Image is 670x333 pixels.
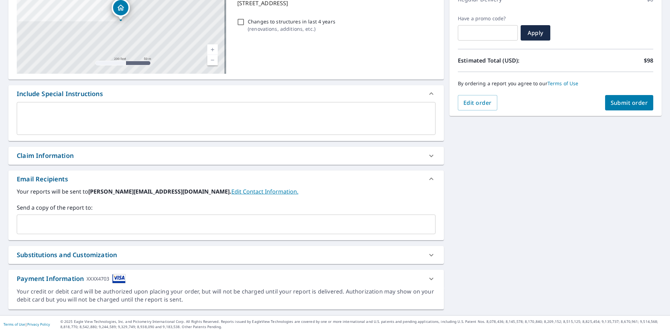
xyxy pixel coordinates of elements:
b: [PERSON_NAME][EMAIL_ADDRESS][DOMAIN_NAME]. [88,188,231,195]
p: $98 [644,56,653,65]
a: Privacy Policy [27,322,50,327]
a: Terms of Use [3,322,25,327]
div: Payment Information [17,274,126,283]
div: Your credit or debit card will be authorized upon placing your order, but will not be charged unt... [17,288,435,304]
div: Include Special Instructions [17,89,103,99]
div: Email Recipients [17,174,68,184]
button: Apply [521,25,550,41]
div: Payment InformationXXXX4703cardImage [8,270,444,288]
p: Changes to structures in last 4 years [248,18,335,25]
label: Your reports will be sent to [17,187,435,196]
label: Have a promo code? [458,15,518,22]
a: EditContactInfo [231,188,298,195]
span: Edit order [463,99,492,107]
div: Email Recipients [8,171,444,187]
label: Send a copy of the report to: [17,203,435,212]
div: Claim Information [17,151,74,160]
a: Current Level 17, Zoom Out [207,55,218,65]
span: Submit order [611,99,648,107]
a: Current Level 17, Zoom In [207,44,218,55]
a: Terms of Use [548,80,579,87]
div: Include Special Instructions [8,85,444,102]
div: Substitutions and Customization [8,246,444,264]
div: XXXX4703 [87,274,109,283]
p: By ordering a report you agree to our [458,80,653,87]
p: ( renovations, additions, etc. ) [248,25,335,32]
button: Submit order [605,95,654,110]
button: Edit order [458,95,497,110]
p: © 2025 Eagle View Technologies, Inc. and Pictometry International Corp. All Rights Reserved. Repo... [60,319,667,330]
p: | [3,322,50,326]
img: cardImage [112,274,126,283]
span: Apply [526,29,545,37]
div: Claim Information [8,147,444,165]
div: Substitutions and Customization [17,250,117,260]
p: Estimated Total (USD): [458,56,556,65]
